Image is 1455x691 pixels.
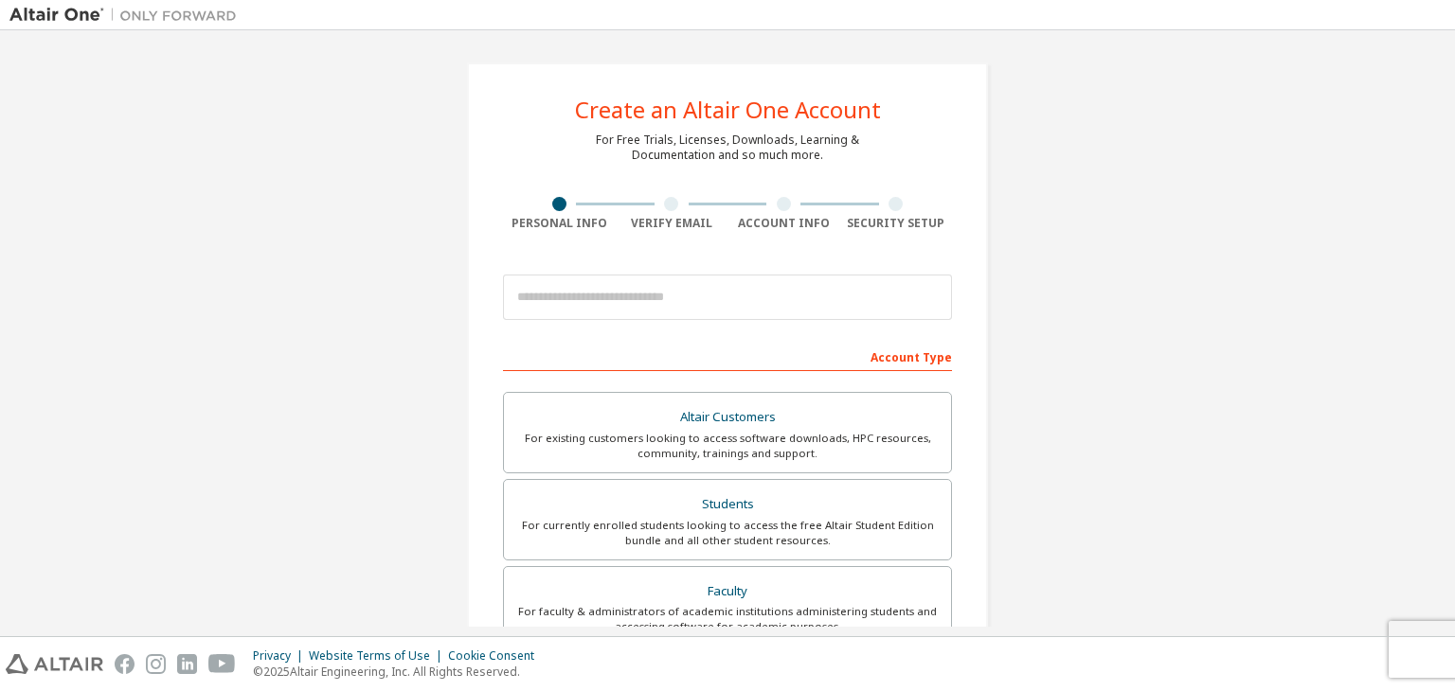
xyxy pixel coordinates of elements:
[515,431,940,461] div: For existing customers looking to access software downloads, HPC resources, community, trainings ...
[9,6,246,25] img: Altair One
[503,216,616,231] div: Personal Info
[208,654,236,674] img: youtube.svg
[515,578,940,605] div: Faculty
[253,648,309,664] div: Privacy
[515,491,940,518] div: Students
[616,216,728,231] div: Verify Email
[727,216,840,231] div: Account Info
[575,98,881,121] div: Create an Altair One Account
[115,654,135,674] img: facebook.svg
[503,341,952,371] div: Account Type
[515,518,940,548] div: For currently enrolled students looking to access the free Altair Student Edition bundle and all ...
[515,404,940,431] div: Altair Customers
[596,133,859,163] div: For Free Trials, Licenses, Downloads, Learning & Documentation and so much more.
[253,664,546,680] p: © 2025 Altair Engineering, Inc. All Rights Reserved.
[448,648,546,664] div: Cookie Consent
[6,654,103,674] img: altair_logo.svg
[146,654,166,674] img: instagram.svg
[515,604,940,634] div: For faculty & administrators of academic institutions administering students and accessing softwa...
[309,648,448,664] div: Website Terms of Use
[840,216,953,231] div: Security Setup
[177,654,197,674] img: linkedin.svg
